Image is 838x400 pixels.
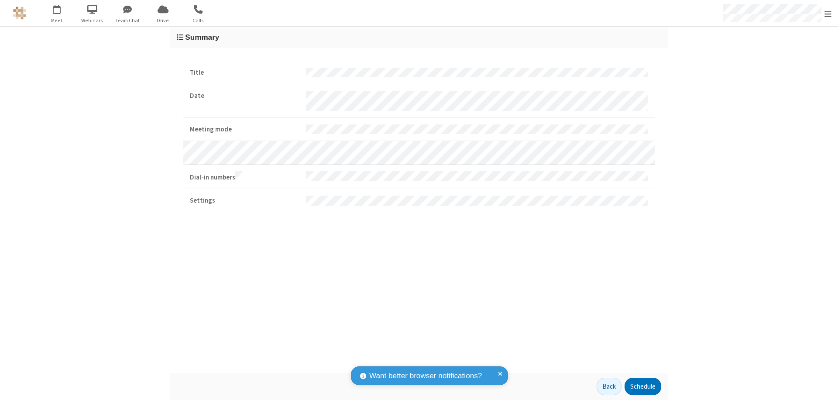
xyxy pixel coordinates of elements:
button: Schedule [625,378,661,395]
span: Calls [182,17,215,24]
span: Summary [185,33,219,41]
button: Back [597,378,622,395]
strong: Meeting mode [190,124,299,134]
strong: Settings [190,196,299,206]
span: Want better browser notifications? [369,370,482,382]
strong: Title [190,68,299,78]
span: Drive [147,17,179,24]
strong: Date [190,91,299,101]
span: Meet [41,17,73,24]
img: QA Selenium DO NOT DELETE OR CHANGE [13,7,26,20]
span: Webinars [76,17,109,24]
strong: Dial-in numbers [190,171,299,183]
span: Team Chat [111,17,144,24]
